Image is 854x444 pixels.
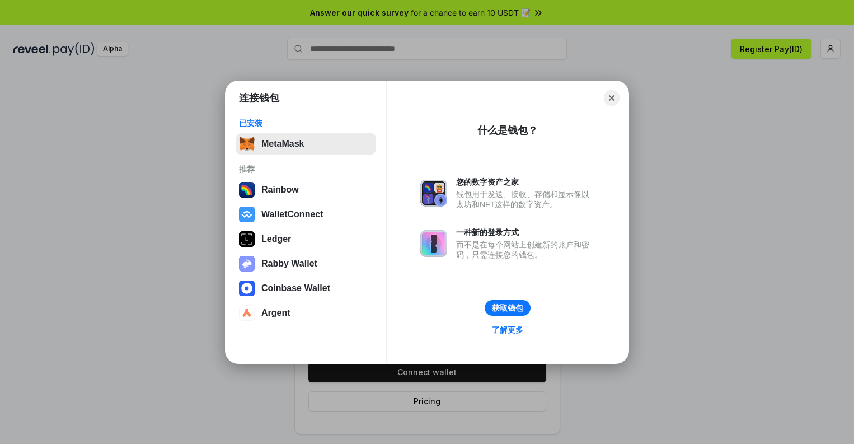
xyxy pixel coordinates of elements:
div: 钱包用于发送、接收、存储和显示像以太坊和NFT这样的数字资产。 [456,189,595,209]
img: svg+xml,%3Csvg%20xmlns%3D%22http%3A%2F%2Fwww.w3.org%2F2000%2Fsvg%22%20fill%3D%22none%22%20viewBox... [239,256,255,272]
div: MetaMask [261,139,304,149]
img: svg+xml,%3Csvg%20width%3D%2228%22%20height%3D%2228%22%20viewBox%3D%220%200%2028%2028%22%20fill%3D... [239,305,255,321]
button: Rabby Wallet [236,253,376,275]
button: 获取钱包 [485,300,531,316]
a: 了解更多 [485,323,530,337]
img: svg+xml,%3Csvg%20xmlns%3D%22http%3A%2F%2Fwww.w3.org%2F2000%2Fsvg%22%20fill%3D%22none%22%20viewBox... [420,230,447,257]
button: Rainbow [236,179,376,201]
div: 已安装 [239,118,373,128]
img: svg+xml,%3Csvg%20width%3D%22120%22%20height%3D%22120%22%20viewBox%3D%220%200%20120%20120%22%20fil... [239,182,255,198]
button: Close [604,90,620,106]
button: WalletConnect [236,203,376,226]
div: WalletConnect [261,209,323,219]
div: Coinbase Wallet [261,283,330,293]
div: 什么是钱包？ [477,124,538,137]
div: 推荐 [239,164,373,174]
img: svg+xml,%3Csvg%20width%3D%2228%22%20height%3D%2228%22%20viewBox%3D%220%200%2028%2028%22%20fill%3D... [239,207,255,222]
div: 一种新的登录方式 [456,227,595,237]
img: svg+xml,%3Csvg%20xmlns%3D%22http%3A%2F%2Fwww.w3.org%2F2000%2Fsvg%22%20width%3D%2228%22%20height%3... [239,231,255,247]
div: 了解更多 [492,325,523,335]
div: 获取钱包 [492,303,523,313]
img: svg+xml,%3Csvg%20xmlns%3D%22http%3A%2F%2Fwww.w3.org%2F2000%2Fsvg%22%20fill%3D%22none%22%20viewBox... [420,180,447,207]
div: 您的数字资产之家 [456,177,595,187]
h1: 连接钱包 [239,91,279,105]
button: Argent [236,302,376,324]
div: Ledger [261,234,291,244]
img: svg+xml,%3Csvg%20width%3D%2228%22%20height%3D%2228%22%20viewBox%3D%220%200%2028%2028%22%20fill%3D... [239,281,255,296]
div: Rainbow [261,185,299,195]
button: Ledger [236,228,376,250]
div: Rabby Wallet [261,259,317,269]
button: Coinbase Wallet [236,277,376,300]
div: 而不是在每个网站上创建新的账户和密码，只需连接您的钱包。 [456,240,595,260]
div: Argent [261,308,290,318]
img: svg+xml,%3Csvg%20fill%3D%22none%22%20height%3D%2233%22%20viewBox%3D%220%200%2035%2033%22%20width%... [239,136,255,152]
button: MetaMask [236,133,376,155]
